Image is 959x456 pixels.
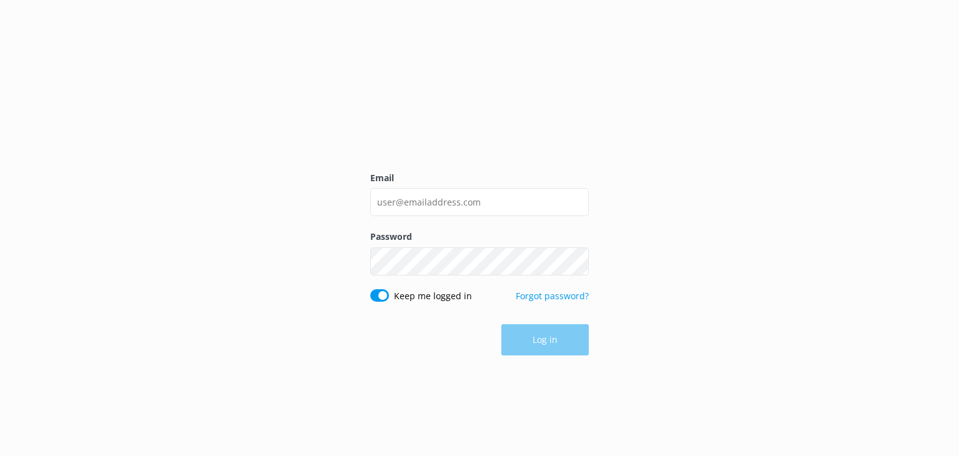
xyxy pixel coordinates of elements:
[564,249,589,274] button: Show password
[370,171,589,185] label: Email
[516,290,589,302] a: Forgot password?
[394,289,472,303] label: Keep me logged in
[370,188,589,216] input: user@emailaddress.com
[370,230,589,244] label: Password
